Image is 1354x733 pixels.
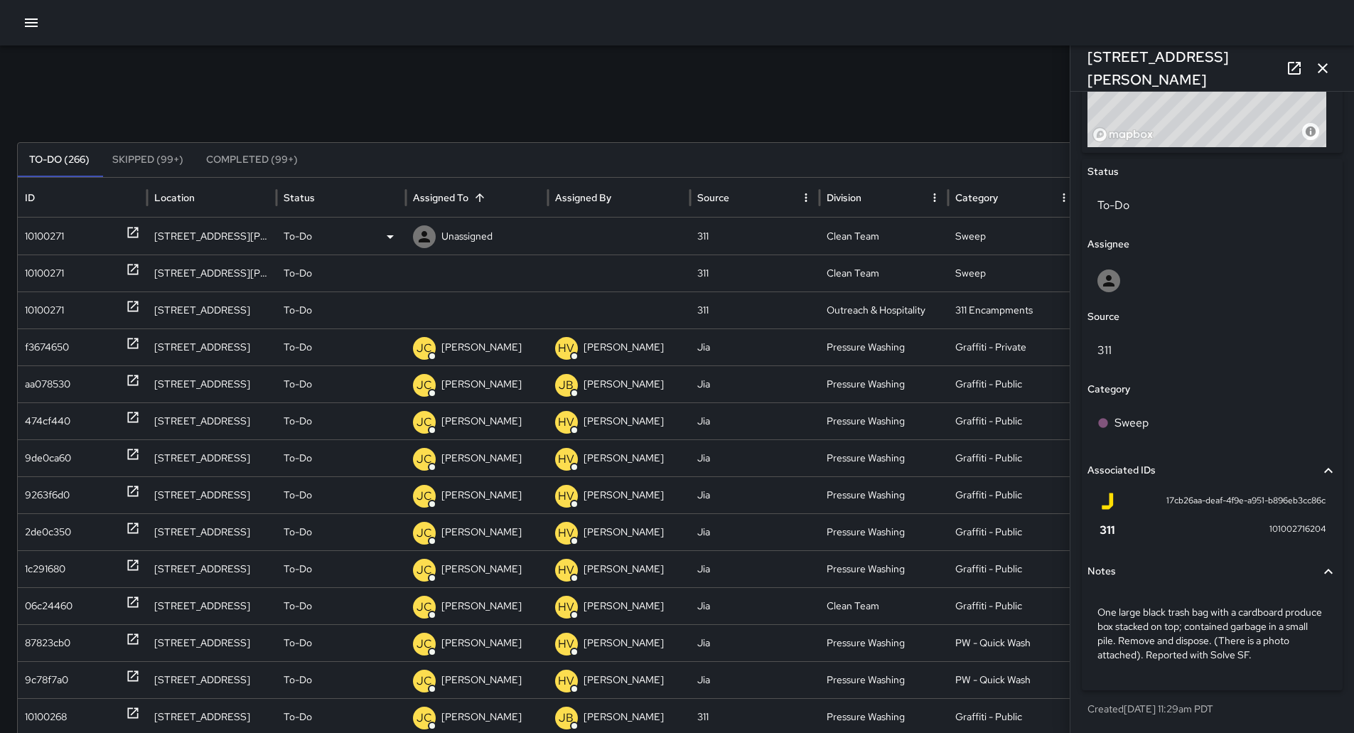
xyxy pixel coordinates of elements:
[584,477,664,513] p: [PERSON_NAME]
[284,403,312,439] p: To-Do
[948,328,1078,365] div: Graffiti - Private
[147,255,276,291] div: 555 Stevenson Street
[955,191,998,204] div: Category
[558,525,574,542] p: HV
[25,440,71,476] div: 9de0ca60
[948,439,1078,476] div: Graffiti - Public
[147,328,276,365] div: 1073 Market Street
[948,476,1078,513] div: Graffiti - Public
[284,514,312,550] p: To-Do
[284,625,312,661] p: To-Do
[25,329,69,365] div: f3674650
[25,292,64,328] div: 10100271
[417,488,432,505] p: JC
[558,562,574,579] p: HV
[25,191,35,204] div: ID
[417,525,432,542] p: JC
[820,402,949,439] div: Pressure Washing
[820,328,949,365] div: Pressure Washing
[441,662,522,698] p: [PERSON_NAME]
[25,551,65,587] div: 1c291680
[558,636,574,653] p: HV
[417,562,432,579] p: JC
[820,476,949,513] div: Pressure Washing
[820,439,949,476] div: Pressure Washing
[147,402,276,439] div: 1012 Mission Street
[948,291,1078,328] div: 311 Encampments
[441,588,522,624] p: [PERSON_NAME]
[101,143,195,177] button: Skipped (99+)
[690,513,820,550] div: Jia
[284,329,312,365] p: To-Do
[25,588,72,624] div: 06c24460
[147,291,276,328] div: 944 Market Street
[417,710,432,727] p: JC
[441,218,493,255] p: Unassigned
[690,255,820,291] div: 311
[820,255,949,291] div: Clean Team
[441,514,522,550] p: [PERSON_NAME]
[948,365,1078,402] div: Graffiti - Public
[441,403,522,439] p: [PERSON_NAME]
[690,328,820,365] div: Jia
[18,143,101,177] button: To-Do (266)
[417,451,432,468] p: JC
[147,476,276,513] div: 101 6th Street
[796,188,816,208] button: Source column menu
[413,191,468,204] div: Assigned To
[697,191,729,204] div: Source
[690,550,820,587] div: Jia
[147,624,276,661] div: 508 Natoma Street
[690,439,820,476] div: Jia
[948,550,1078,587] div: Graffiti - Public
[284,191,315,204] div: Status
[25,662,68,698] div: 9c78f7a0
[417,377,432,394] p: JC
[25,366,70,402] div: aa078530
[555,191,611,204] div: Assigned By
[417,414,432,431] p: JC
[147,661,276,698] div: 701 Minna Street
[948,661,1078,698] div: PW - Quick Wash
[284,440,312,476] p: To-Do
[558,599,574,616] p: HV
[154,191,195,204] div: Location
[1054,188,1074,208] button: Category column menu
[948,402,1078,439] div: Graffiti - Public
[470,188,490,208] button: Sort
[284,662,312,698] p: To-Do
[584,403,664,439] p: [PERSON_NAME]
[820,365,949,402] div: Pressure Washing
[147,550,276,587] div: 460 Natoma Street
[147,513,276,550] div: 460 Natoma Street
[147,365,276,402] div: 1000 Market Street
[284,477,312,513] p: To-Do
[558,451,574,468] p: HV
[690,402,820,439] div: Jia
[948,513,1078,550] div: Graffiti - Public
[925,188,945,208] button: Division column menu
[558,673,574,690] p: HV
[147,587,276,624] div: 454 Natoma Street
[827,191,861,204] div: Division
[284,366,312,402] p: To-Do
[25,403,70,439] div: 474cf440
[820,624,949,661] div: Pressure Washing
[25,625,70,661] div: 87823cb0
[584,588,664,624] p: [PERSON_NAME]
[584,366,664,402] p: [PERSON_NAME]
[441,551,522,587] p: [PERSON_NAME]
[441,440,522,476] p: [PERSON_NAME]
[417,340,432,357] p: JC
[147,439,276,476] div: 101 6th Street
[147,218,276,255] div: 555 Stevenson Street
[948,624,1078,661] div: PW - Quick Wash
[441,329,522,365] p: [PERSON_NAME]
[690,476,820,513] div: Jia
[584,551,664,587] p: [PERSON_NAME]
[25,255,64,291] div: 10100271
[559,377,574,394] p: JB
[584,514,664,550] p: [PERSON_NAME]
[820,661,949,698] div: Pressure Washing
[558,488,574,505] p: HV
